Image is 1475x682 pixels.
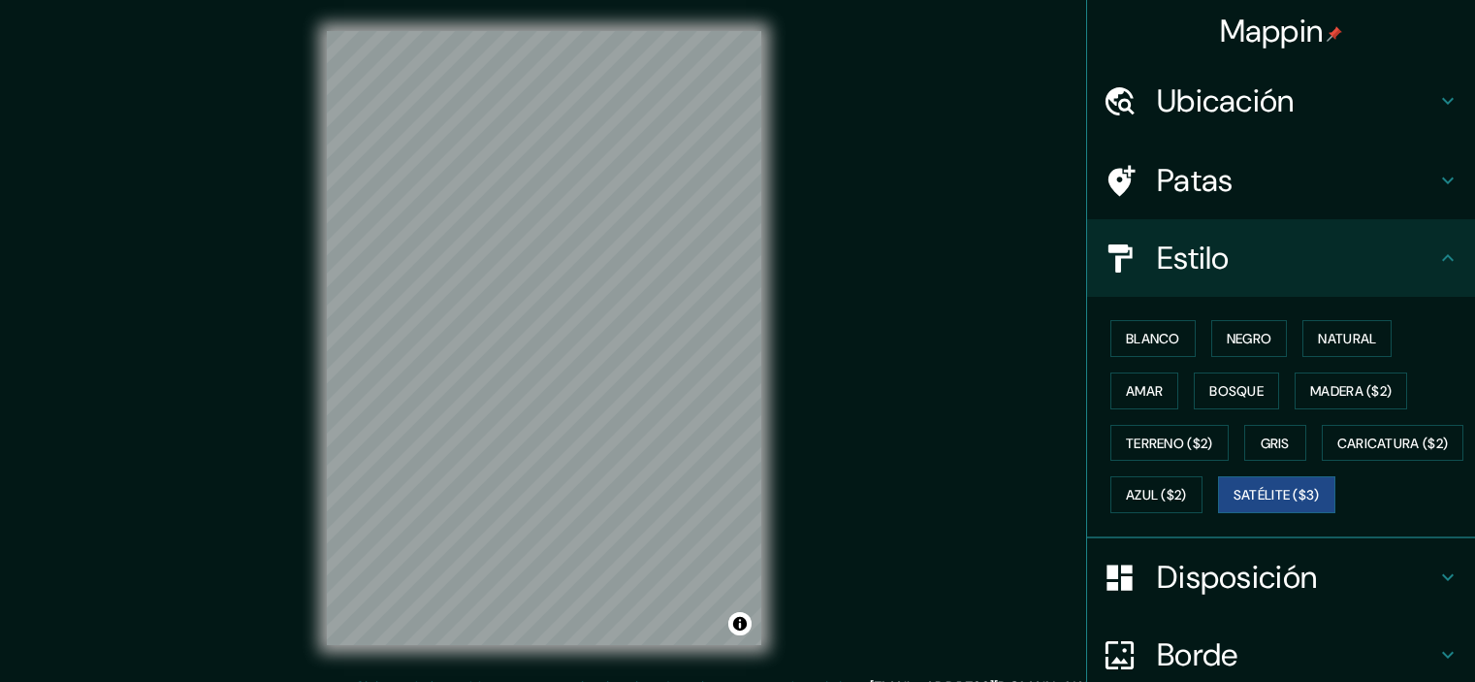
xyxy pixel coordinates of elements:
[1110,476,1202,513] button: Azul ($2)
[1110,425,1229,462] button: Terreno ($2)
[1110,320,1196,357] button: Blanco
[1110,373,1178,409] button: Amar
[1157,160,1234,201] font: Patas
[1087,142,1475,219] div: Patas
[1157,81,1295,121] font: Ubicación
[1209,382,1264,400] font: Bosque
[1310,382,1392,400] font: Madera ($2)
[1227,330,1272,347] font: Negro
[1087,62,1475,140] div: Ubicación
[1126,487,1187,504] font: Azul ($2)
[1218,476,1335,513] button: Satélite ($3)
[1337,435,1449,452] font: Caricatura ($2)
[1126,330,1180,347] font: Blanco
[728,612,752,635] button: Activar o desactivar atribución
[1087,219,1475,297] div: Estilo
[1126,382,1163,400] font: Amar
[1302,320,1392,357] button: Natural
[1318,330,1376,347] font: Natural
[1157,238,1230,278] font: Estilo
[1126,435,1213,452] font: Terreno ($2)
[1302,606,1454,661] iframe: Lanzador de widgets de ayuda
[1220,11,1324,51] font: Mappin
[1327,26,1342,42] img: pin-icon.png
[1322,425,1464,462] button: Caricatura ($2)
[327,31,761,645] canvas: Mapa
[1087,538,1475,616] div: Disposición
[1244,425,1306,462] button: Gris
[1157,634,1238,675] font: Borde
[1295,373,1407,409] button: Madera ($2)
[1194,373,1279,409] button: Bosque
[1234,487,1320,504] font: Satélite ($3)
[1157,557,1317,598] font: Disposición
[1261,435,1290,452] font: Gris
[1211,320,1288,357] button: Negro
